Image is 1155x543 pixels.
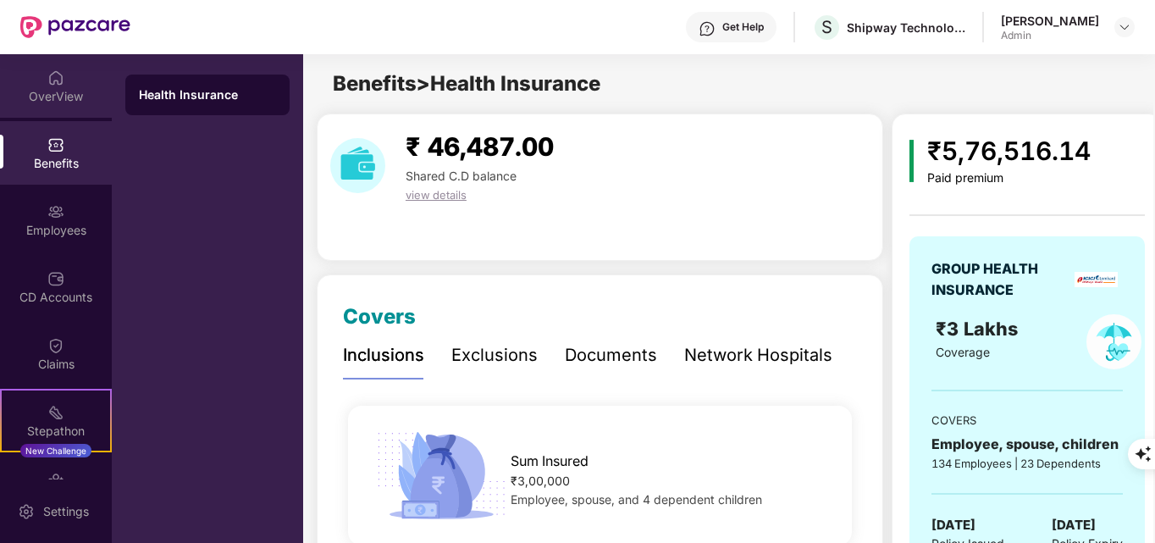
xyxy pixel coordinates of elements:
[927,171,1091,186] div: Paid premium
[38,503,94,520] div: Settings
[47,471,64,488] img: svg+xml;base64,PHN2ZyBpZD0iRW5kb3JzZW1lbnRzIiB4bWxucz0iaHR0cDovL3d3dy53My5vcmcvMjAwMC9zdmciIHdpZH...
[931,515,975,535] span: [DATE]
[47,69,64,86] img: svg+xml;base64,PHN2ZyBpZD0iSG9tZSIgeG1sbnM9Imh0dHA6Ly93d3cudzMub3JnLzIwMDAvc3ZnIiB3aWR0aD0iMjAiIG...
[722,20,764,34] div: Get Help
[18,503,35,520] img: svg+xml;base64,PHN2ZyBpZD0iU2V0dGluZy0yMHgyMCIgeG1sbnM9Imh0dHA6Ly93d3cudzMub3JnLzIwMDAvc3ZnIiB3aW...
[1118,20,1131,34] img: svg+xml;base64,PHN2ZyBpZD0iRHJvcGRvd24tMzJ4MzIiIHhtbG5zPSJodHRwOi8vd3d3LnczLm9yZy8yMDAwL3N2ZyIgd2...
[847,19,965,36] div: Shipway Technology Pvt. Ltd
[139,86,276,103] div: Health Insurance
[20,444,91,457] div: New Challenge
[511,472,829,490] div: ₹3,00,000
[47,136,64,153] img: svg+xml;base64,PHN2ZyBpZD0iQmVuZWZpdHMiIHhtbG5zPSJodHRwOi8vd3d3LnczLm9yZy8yMDAwL3N2ZyIgd2lkdGg9Ij...
[1075,272,1118,287] img: insurerLogo
[931,434,1123,455] div: Employee, spouse, children
[936,345,990,359] span: Coverage
[2,423,110,440] div: Stepathon
[511,492,762,507] span: Employee, spouse, and 4 dependent children
[371,427,511,524] img: icon
[47,203,64,220] img: svg+xml;base64,PHN2ZyBpZD0iRW1wbG95ZWVzIiB4bWxucz0iaHR0cDovL3d3dy53My5vcmcvMjAwMC9zdmciIHdpZHRoPS...
[699,20,716,37] img: svg+xml;base64,PHN2ZyBpZD0iSGVscC0zMngzMiIgeG1sbnM9Imh0dHA6Ly93d3cudzMub3JnLzIwMDAvc3ZnIiB3aWR0aD...
[1052,515,1096,535] span: [DATE]
[330,138,385,193] img: download
[684,342,832,368] div: Network Hospitals
[936,318,1023,340] span: ₹3 Lakhs
[565,342,657,368] div: Documents
[821,17,832,37] span: S
[333,71,600,96] span: Benefits > Health Insurance
[406,169,517,183] span: Shared C.D balance
[451,342,538,368] div: Exclusions
[1001,13,1099,29] div: [PERSON_NAME]
[343,342,424,368] div: Inclusions
[47,404,64,421] img: svg+xml;base64,PHN2ZyB4bWxucz0iaHR0cDovL3d3dy53My5vcmcvMjAwMC9zdmciIHdpZHRoPSIyMSIgaGVpZ2h0PSIyMC...
[931,455,1123,472] div: 134 Employees | 23 Dependents
[47,270,64,287] img: svg+xml;base64,PHN2ZyBpZD0iQ0RfQWNjb3VudHMiIGRhdGEtbmFtZT0iQ0QgQWNjb3VudHMiIHhtbG5zPSJodHRwOi8vd3...
[927,131,1091,171] div: ₹5,76,516.14
[1001,29,1099,42] div: Admin
[1086,314,1141,369] img: policyIcon
[20,16,130,38] img: New Pazcare Logo
[406,131,554,162] span: ₹ 46,487.00
[343,304,416,329] span: Covers
[909,140,914,182] img: icon
[47,337,64,354] img: svg+xml;base64,PHN2ZyBpZD0iQ2xhaW0iIHhtbG5zPSJodHRwOi8vd3d3LnczLm9yZy8yMDAwL3N2ZyIgd2lkdGg9IjIwIi...
[511,451,589,472] span: Sum Insured
[931,258,1069,301] div: GROUP HEALTH INSURANCE
[931,412,1123,429] div: COVERS
[406,188,467,202] span: view details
